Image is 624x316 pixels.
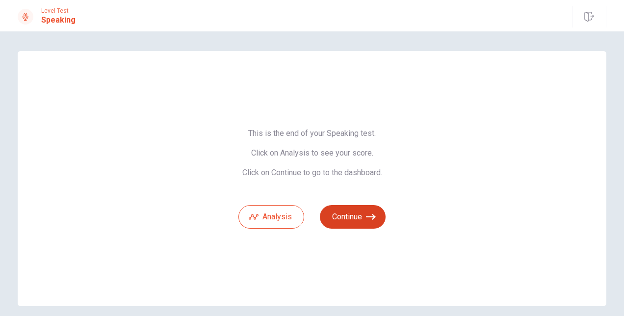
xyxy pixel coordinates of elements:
[238,205,304,229] button: Analysis
[41,7,76,14] span: Level Test
[238,129,386,178] span: This is the end of your Speaking test. Click on Analysis to see your score. Click on Continue to ...
[41,14,76,26] h1: Speaking
[320,205,386,229] button: Continue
